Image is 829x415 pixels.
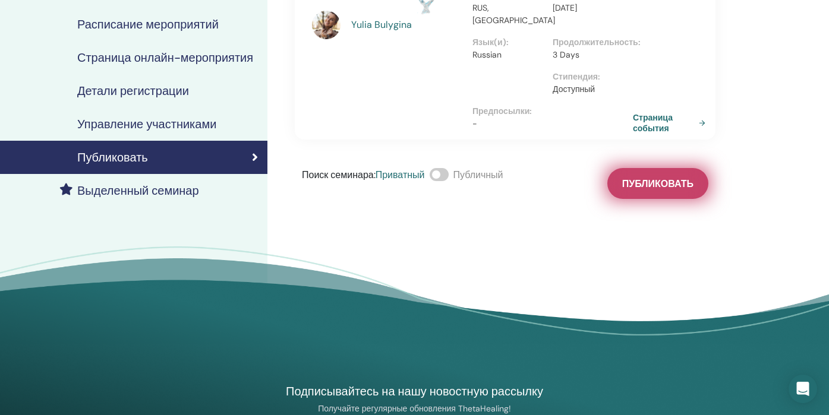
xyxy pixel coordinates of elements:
[453,169,503,181] span: Публичный
[77,84,189,98] h4: Детали регистрации
[278,384,552,399] h4: Подписывайтесь на нашу новостную рассылку
[472,105,633,118] p: Предпосылки :
[472,118,633,130] p: -
[77,117,216,131] h4: Управление участниками
[77,150,148,164] h4: Публиковать
[607,168,708,199] button: Публиковать
[472,49,546,61] p: Russian
[553,71,626,83] p: Стипендия :
[472,36,546,49] p: Язык(и) :
[553,83,626,96] p: Доступный
[312,11,341,39] img: default.jpg
[553,2,626,14] p: [DATE]
[789,375,817,403] div: Open Intercom Messenger
[633,112,710,134] a: Страница события
[472,2,546,27] p: RUS, [GEOGRAPHIC_DATA]
[622,178,694,190] span: Публиковать
[77,183,199,198] h4: Выделенный семинар
[351,18,461,32] a: Yulia Bulygina
[553,36,626,49] p: Продолжительность :
[77,17,219,31] h4: Расписание мероприятий
[77,50,253,65] h4: Страница онлайн-мероприятия
[278,403,552,414] p: Получайте регулярные обновления ThetaHealing!
[553,49,626,61] p: 3 Days
[302,169,376,181] span: Поиск семинара :
[376,169,425,181] span: Приватный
